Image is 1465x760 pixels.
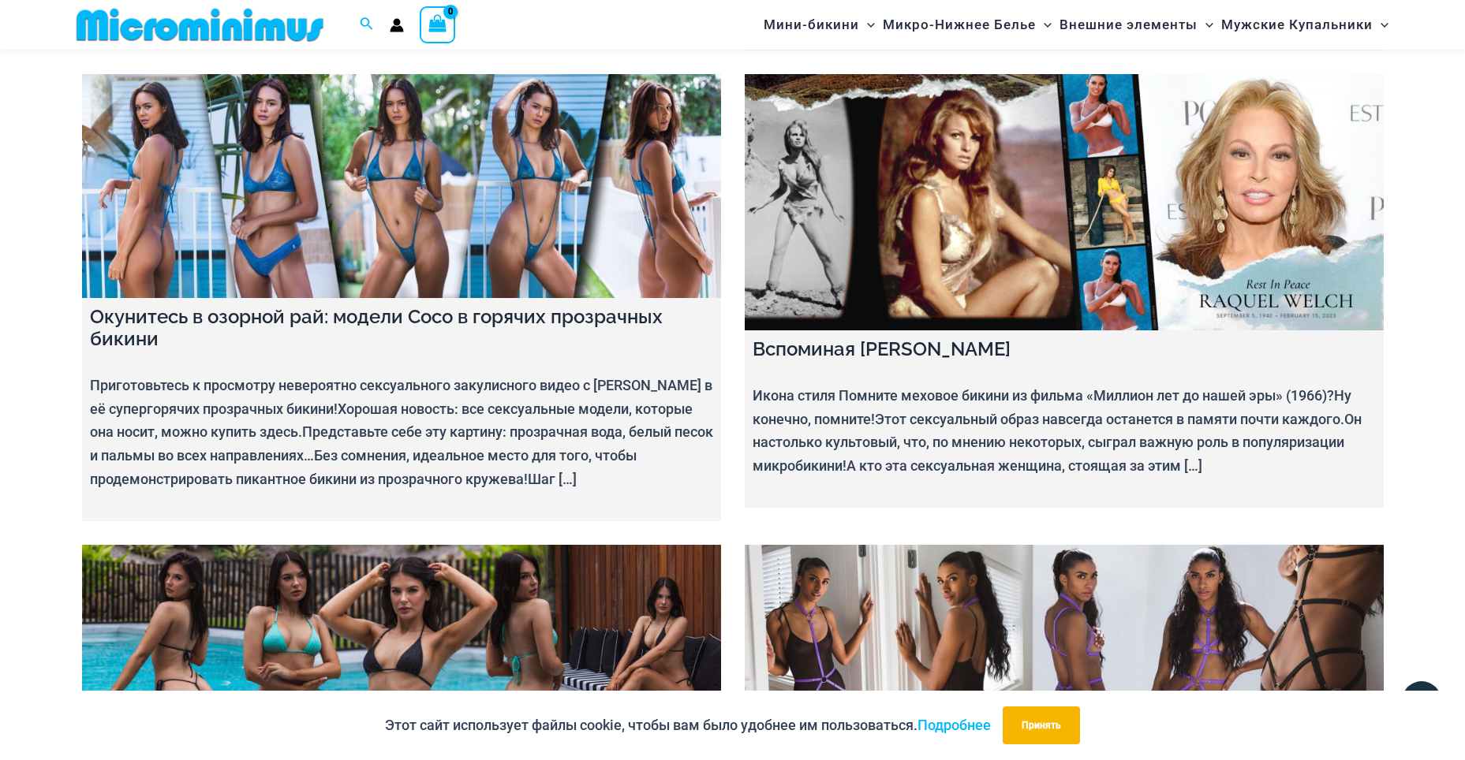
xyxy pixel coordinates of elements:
[390,18,404,32] a: Ссылка на значок учетной записи
[753,387,1351,427] ya-tr-span: Ну конечно, помните!
[70,7,330,43] img: Логотип MM SHOP
[745,74,1384,331] a: Вспоминая Ракель Уэлш
[764,17,859,32] ya-tr-span: Мини-бикини
[1060,17,1198,32] ya-tr-span: Внешние элементы
[82,74,721,298] a: Окунитесь в озорной рай: модели Coco в горячих прозрачных бикини
[846,457,1202,474] ya-tr-span: А кто эта сексуальная женщина, стоящая за этим […]
[753,387,1334,404] ya-tr-span: Икона стиля Помните меховое бикини из фильма «Миллион лет до нашей эры» (1966)?
[90,400,693,441] ya-tr-span: Хорошая новость: все сексуальные модели, которые она носит, можно купить здесь.
[420,6,456,43] a: Просмотреть Корзину Покупок, пустую
[1056,5,1217,45] a: Внешние элементыПереключение менюПереключение меню
[859,5,875,45] span: Переключение меню
[90,305,663,351] ya-tr-span: Окунитесь в озорной рай: модели Coco в горячих прозрачных бикини
[385,717,917,733] ya-tr-span: Этот сайт использует файлы cookie, чтобы вам было удобнее им пользоваться.
[753,337,1011,360] ya-tr-span: Вспоминая [PERSON_NAME]
[1003,706,1080,744] button: Принять
[1036,5,1052,45] span: Переключение меню
[360,15,374,35] a: Ссылка на значок поиска
[917,717,991,733] a: Подробнее
[1198,5,1213,45] span: Переключение меню
[1022,720,1061,731] ya-tr-span: Принять
[757,2,1396,47] nav: Навигация по сайту
[1217,5,1392,45] a: Мужские КупальникиПереключение менюПереключение меню
[883,17,1036,32] ya-tr-span: Микро-Нижнее Белье
[753,411,1362,474] ya-tr-span: Он настолько культовый, что, по мнению некоторых, сыграл важную роль в популяризации микробикини!
[760,5,879,45] a: Мини-бикиниПереключение менюПереключение меню
[90,377,712,417] ya-tr-span: Приготовьтесь к просмотру невероятно сексуального закулисного видео с [PERSON_NAME] в её супергор...
[90,447,637,487] ya-tr-span: Без сомнения, идеальное место для того, чтобы продемонстрировать пикантное бикини из прозрачного ...
[875,411,1344,427] ya-tr-span: Этот сексуальный образ навсегда останется в памяти почти каждого.
[1373,5,1388,45] span: Переключение меню
[1221,17,1373,32] ya-tr-span: Мужские Купальники
[528,471,577,487] ya-tr-span: Шаг […]
[879,5,1056,45] a: Микро-Нижнее БельеПереключение менюПереключение меню
[90,423,713,464] ya-tr-span: Представьте себе эту картину: прозрачная вода, белый песок и пальмы во всех направлениях…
